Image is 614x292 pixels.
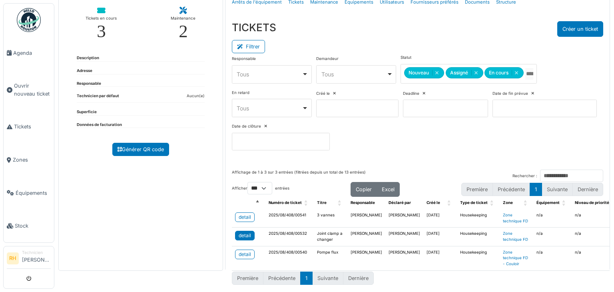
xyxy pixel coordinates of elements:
[389,200,411,205] span: Déclaré par
[77,109,97,115] dt: Superficie
[14,123,51,130] span: Tickets
[112,143,169,156] a: Générer QR code
[492,91,528,97] label: Date de fin prévue
[300,272,313,285] button: 1
[530,183,542,196] button: 1
[13,156,51,164] span: Zones
[265,209,314,228] td: 2025/08/408/00541
[237,70,302,78] div: Tous
[22,250,51,256] div: Technicien
[427,200,440,205] span: Créé le
[490,197,495,209] span: Type de ticket: Activate to sort
[512,173,537,179] label: Rechercher :
[460,200,488,205] span: Type de ticket
[351,200,375,205] span: Responsable
[432,70,441,76] button: Remove item: 'new'
[351,182,377,197] button: Copier
[338,197,343,209] span: Titre: Activate to sort
[385,209,423,228] td: [PERSON_NAME]
[235,212,255,222] a: detail
[232,90,249,96] label: En retard
[247,182,272,194] select: Afficherentrées
[77,122,122,128] dt: Données de facturation
[562,197,567,209] span: Équipement: Activate to sort
[265,228,314,246] td: 2025/08/408/00532
[4,143,54,176] a: Zones
[164,1,202,47] a: Maintenance 2
[17,8,41,32] img: Badge_color-CXgf-gQk.svg
[314,228,347,246] td: Joint clamp a changer
[533,228,572,246] td: n/a
[503,231,528,242] a: Zone technique FD
[423,228,457,246] td: [DATE]
[503,250,528,266] a: Zone technique FD - Couloir
[4,70,54,110] a: Ouvrir nouveau ticket
[7,250,51,269] a: RH Technicien[PERSON_NAME]
[265,246,314,270] td: 2025/08/408/00540
[457,246,500,270] td: Housekeeping
[314,209,347,228] td: 3 vannes
[232,124,261,130] label: Date de clôture
[524,197,528,209] span: Zone: Activate to sort
[321,70,387,78] div: Tous
[533,209,572,228] td: n/a
[232,182,289,194] label: Afficher entrées
[239,214,251,221] div: detail
[484,67,524,78] div: En cours
[525,68,533,80] input: Tous
[179,22,188,40] div: 2
[232,272,374,285] nav: pagination
[317,200,327,205] span: Titre
[347,228,385,246] td: [PERSON_NAME]
[232,21,276,34] h3: TICKETS
[86,14,117,22] div: Tickets en cours
[269,200,302,205] span: Numéro de ticket
[461,183,603,196] nav: pagination
[77,68,92,74] dt: Adresse
[235,250,255,259] a: detail
[382,186,395,192] span: Excel
[4,36,54,70] a: Agenda
[4,176,54,210] a: Équipements
[13,49,51,57] span: Agenda
[404,67,444,78] div: Nouveau
[347,246,385,270] td: [PERSON_NAME]
[22,250,51,267] li: [PERSON_NAME]
[533,246,572,270] td: n/a
[232,170,366,182] div: Affichage de 1 à 3 sur 3 entrées (filtrées depuis un total de 13 entrées)
[235,231,255,240] a: detail
[77,93,119,102] dt: Technicien par défaut
[385,246,423,270] td: [PERSON_NAME]
[512,70,521,76] button: Remove item: 'ongoing'
[457,209,500,228] td: Housekeeping
[423,209,457,228] td: [DATE]
[232,40,265,53] button: Filtrer
[557,21,603,37] button: Créer un ticket
[403,91,419,97] label: Deadline
[77,81,101,87] dt: Responsable
[377,182,400,197] button: Excel
[316,56,339,62] label: Demandeur
[316,91,330,97] label: Créé le
[97,22,106,40] div: 3
[16,189,51,197] span: Équipements
[232,56,256,62] label: Responsable
[7,252,19,264] li: RH
[187,93,205,99] dd: Aucun(e)
[457,228,500,246] td: Housekeeping
[4,110,54,144] a: Tickets
[14,82,51,97] span: Ouvrir nouveau ticket
[356,186,372,192] span: Copier
[79,1,123,47] a: Tickets en cours 3
[304,197,309,209] span: Numéro de ticket: Activate to sort
[15,222,51,230] span: Stock
[503,213,528,223] a: Zone technique FD
[575,200,609,205] span: Niveau de priorité
[77,55,99,61] dt: Description
[446,67,483,78] div: Assigné
[314,246,347,270] td: Pompe flux
[239,251,251,258] div: detail
[447,197,452,209] span: Créé le: Activate to sort
[503,200,513,205] span: Zone
[536,200,560,205] span: Équipement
